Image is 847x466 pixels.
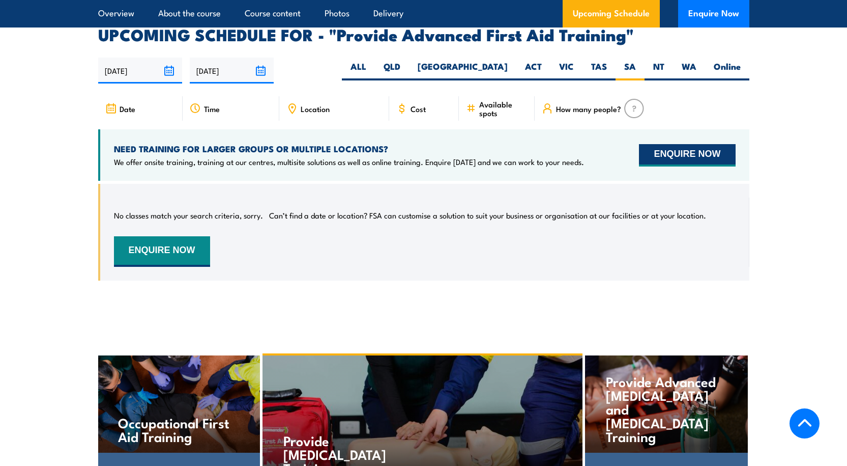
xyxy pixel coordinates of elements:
p: We offer onsite training, training at our centres, multisite solutions as well as online training... [114,157,584,167]
button: ENQUIRE NOW [639,144,735,167]
span: Available spots [479,100,528,117]
h4: NEED TRAINING FOR LARGER GROUPS OR MULTIPLE LOCATIONS? [114,143,584,154]
span: How many people? [556,104,621,113]
label: SA [616,61,645,80]
label: [GEOGRAPHIC_DATA] [409,61,516,80]
label: WA [673,61,705,80]
label: QLD [375,61,409,80]
span: Location [301,104,330,113]
input: From date [98,58,182,84]
button: ENQUIRE NOW [114,236,210,267]
span: Cost [411,104,426,113]
label: Online [705,61,749,80]
p: Can’t find a date or location? FSA can customise a solution to suit your business or organisation... [269,210,706,221]
label: TAS [582,61,616,80]
p: No classes match your search criteria, sorry. [114,210,263,221]
span: Time [204,104,220,113]
h2: UPCOMING SCHEDULE FOR - "Provide Advanced First Aid Training" [98,27,749,41]
label: VIC [550,61,582,80]
h4: Provide Advanced [MEDICAL_DATA] and [MEDICAL_DATA] Training [606,374,726,443]
input: To date [190,58,274,84]
label: ACT [516,61,550,80]
label: ALL [342,61,375,80]
label: NT [645,61,673,80]
h4: Occupational First Aid Training [118,416,239,443]
span: Date [120,104,135,113]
